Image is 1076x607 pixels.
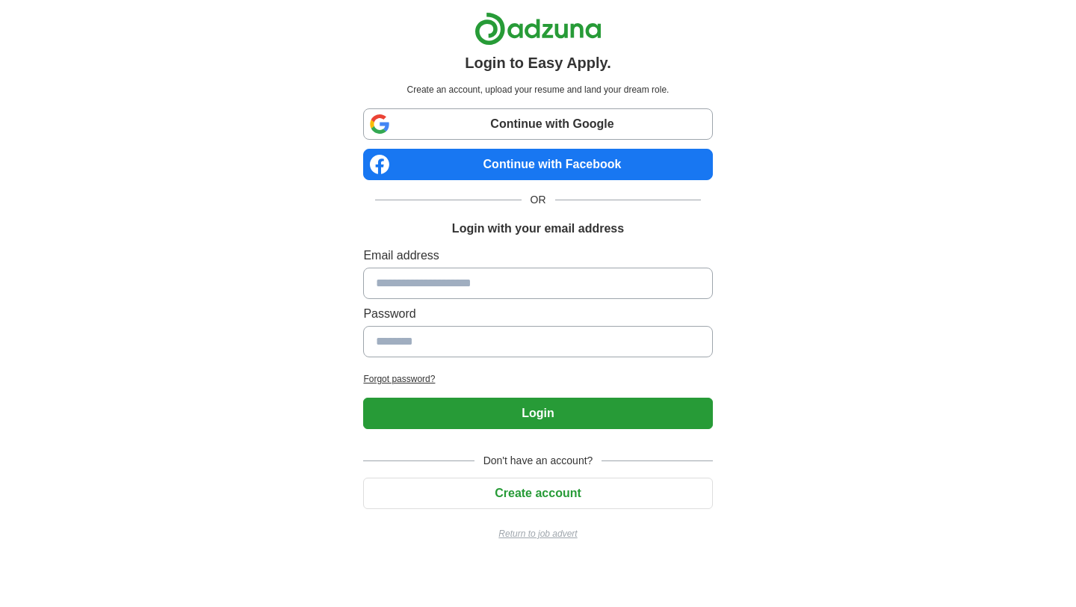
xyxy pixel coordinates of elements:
h1: Login to Easy Apply. [465,52,611,74]
span: OR [522,192,555,208]
a: Create account [363,487,712,499]
a: Forgot password? [363,372,712,386]
button: Create account [363,478,712,509]
a: Continue with Google [363,108,712,140]
span: Don't have an account? [474,453,602,469]
img: Adzuna logo [474,12,602,46]
label: Password [363,305,712,323]
h1: Login with your email address [452,220,624,238]
label: Email address [363,247,712,265]
p: Create an account, upload your resume and land your dream role. [366,83,709,96]
button: Login [363,398,712,429]
a: Continue with Facebook [363,149,712,180]
a: Return to job advert [363,527,712,540]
